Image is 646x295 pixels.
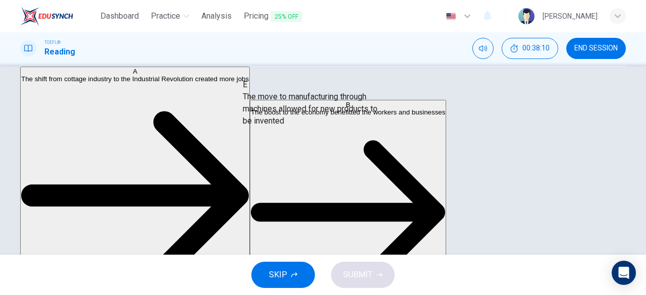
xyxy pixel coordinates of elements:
[269,268,287,282] span: SKIP
[151,10,180,22] span: Practice
[518,8,534,24] img: Profile picture
[251,100,445,108] div: B
[445,13,457,20] img: en
[96,7,143,26] a: Dashboard
[201,10,232,22] span: Analysis
[147,7,193,25] button: Practice
[566,38,626,59] button: END SESSION
[574,44,618,52] span: END SESSION
[21,68,249,75] div: A
[612,261,636,285] div: Open Intercom Messenger
[197,7,236,26] a: Analysis
[197,7,236,25] button: Analysis
[20,6,96,26] a: EduSynch logo
[251,108,445,115] span: The boost to the economy benefitted the workers and businesses
[96,7,143,25] button: Dashboard
[251,262,315,288] button: SKIP
[502,38,558,59] div: Hide
[44,39,61,46] span: TOEFL®
[44,46,75,58] h1: Reading
[543,10,598,22] div: [PERSON_NAME]
[522,44,550,52] span: 00:38:10
[502,38,558,59] button: 00:38:10
[271,11,302,22] span: 25% OFF
[20,6,73,26] img: EduSynch logo
[472,38,494,59] div: Mute
[240,7,306,26] button: Pricing25% OFF
[21,75,249,83] span: The shift from cottage industry to the Industrial Revolution created more jobs
[244,10,302,23] span: Pricing
[100,10,139,22] span: Dashboard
